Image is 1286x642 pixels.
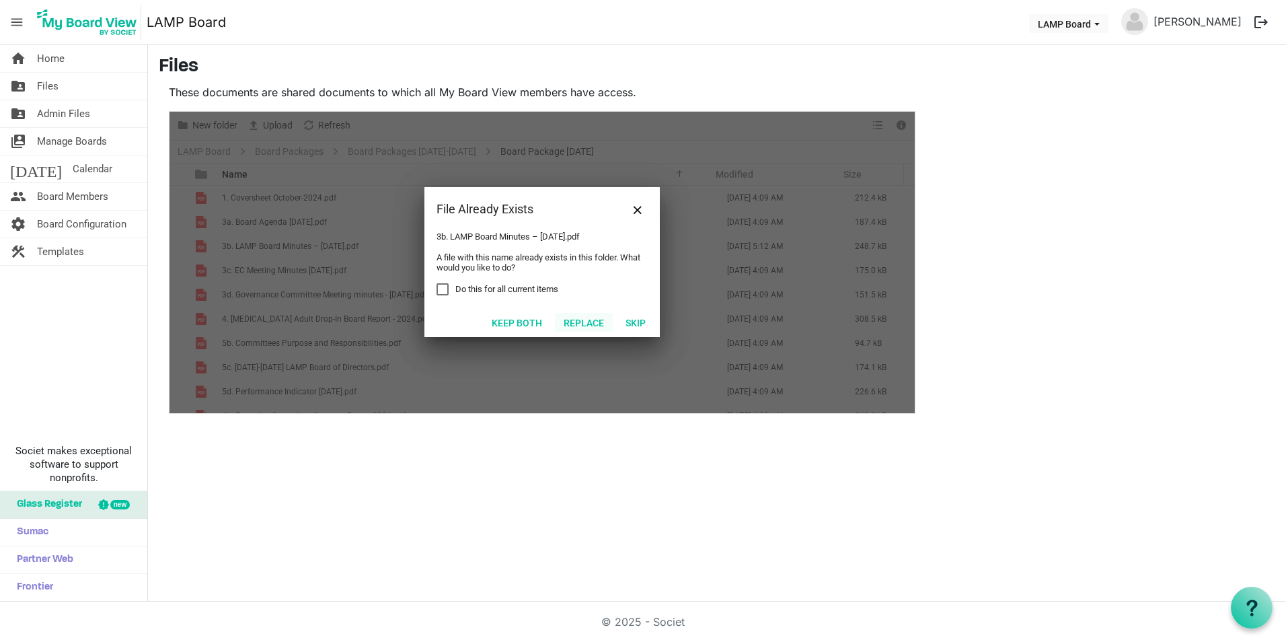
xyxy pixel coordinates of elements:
[1121,8,1148,35] img: no-profile-picture.svg
[483,313,551,332] button: Keep both
[37,238,84,265] span: Templates
[10,211,26,238] span: settings
[10,546,73,573] span: Partner Web
[37,100,90,127] span: Admin Files
[617,313,654,332] button: Skip
[37,183,108,210] span: Board Members
[159,56,1275,79] h3: Files
[110,500,130,509] div: new
[10,519,48,546] span: Sumac
[1029,14,1108,33] button: LAMP Board dropdownbutton
[10,155,62,182] span: [DATE]
[37,73,59,100] span: Files
[10,73,26,100] span: folder_shared
[73,155,112,182] span: Calendar
[10,128,26,155] span: switch_account
[37,45,65,72] span: Home
[555,313,613,332] button: Replace
[1148,8,1247,35] a: [PERSON_NAME]
[10,574,53,601] span: Frontier
[601,615,685,629] a: © 2025 - Societ
[4,9,30,35] span: menu
[169,84,915,100] p: These documents are shared documents to which all My Board View members have access.
[10,100,26,127] span: folder_shared
[10,491,82,518] span: Glass Register
[37,211,126,238] span: Board Configuration
[10,45,26,72] span: home
[33,5,141,39] img: My Board View Logo
[455,283,558,295] span: Do this for all current items
[6,444,141,485] span: Societ makes exceptional software to support nonprofits.
[424,231,660,308] div: 3b. LAMP Board Minutes – [DATE].pdf
[437,199,605,219] div: File Already Exists
[147,9,226,36] a: LAMP Board
[628,199,648,219] button: Close
[37,128,107,155] span: Manage Boards
[33,5,147,39] a: My Board View Logo
[10,183,26,210] span: people
[1247,8,1275,36] button: logout
[10,238,26,265] span: construction
[437,242,648,283] div: A file with this name already exists in this folder. What would you like to do?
